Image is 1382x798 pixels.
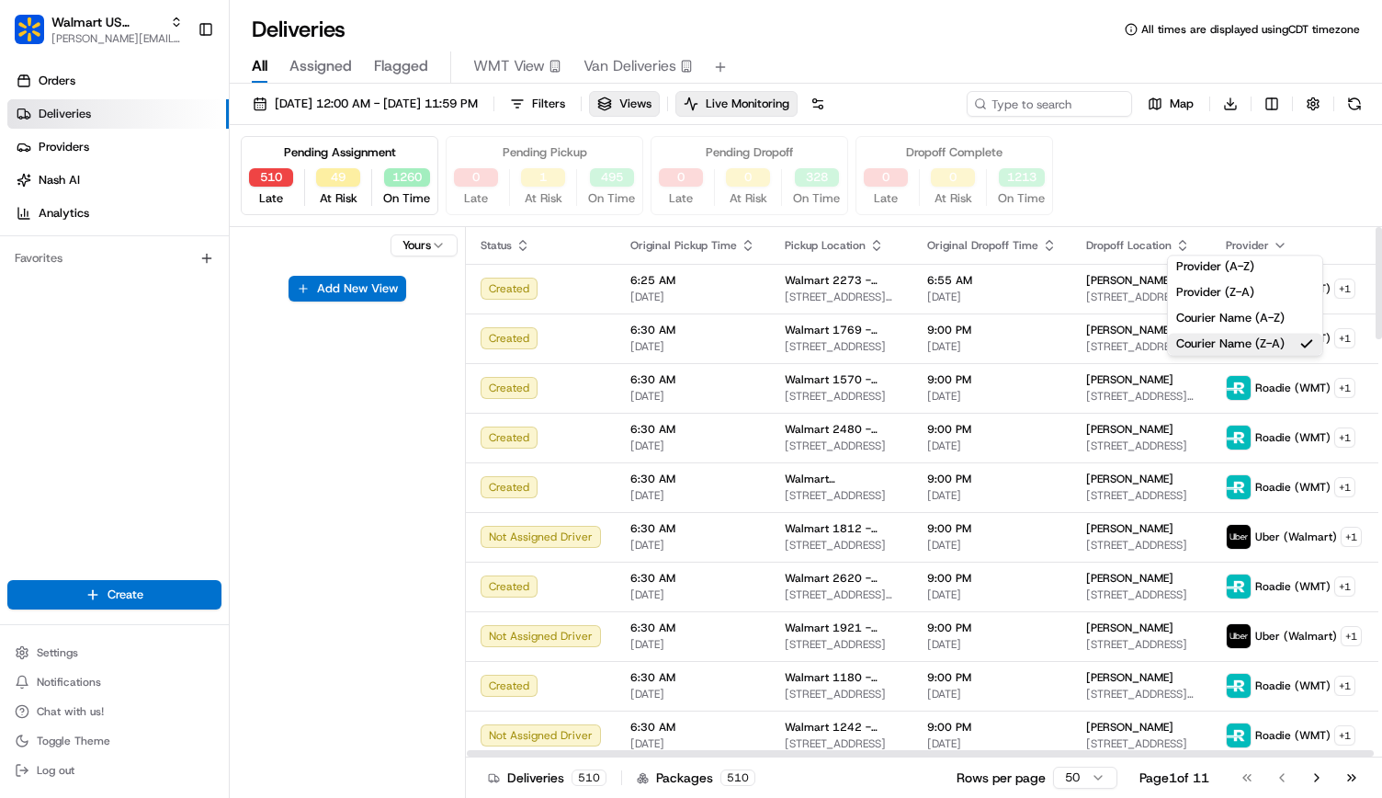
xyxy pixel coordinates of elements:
img: uber-new-logo.jpeg [1227,624,1251,648]
a: Powered byPylon [130,310,222,325]
button: Refresh [1342,91,1367,117]
img: uber-new-logo.jpeg [1227,525,1251,549]
span: Nash AI [39,172,80,188]
span: [STREET_ADDRESS] [785,389,898,404]
h1: Deliveries [252,15,345,44]
span: All times are displayed using CDT timezone [1141,22,1360,37]
button: Provider (A-Z) [1168,256,1322,278]
span: Roadie (WMT) [1255,430,1331,445]
span: [PERSON_NAME][EMAIL_ADDRESS][DOMAIN_NAME] [51,31,183,46]
img: roadie-logo-v2.jpg [1227,575,1251,598]
img: roadie-logo-v2.jpg [1227,674,1251,698]
span: 6:30 AM [630,720,755,735]
span: Pylon [183,311,222,325]
span: [DATE] [927,587,1057,602]
span: Late [874,190,898,207]
span: Roadie (WMT) [1255,678,1331,693]
span: Providers [39,139,89,155]
span: Chat with us! [37,704,104,719]
span: Roadie (WMT) [1255,728,1331,743]
span: [STREET_ADDRESS] [785,488,898,503]
span: [DATE] [630,389,755,404]
button: Courier Name (Z-A) [1168,333,1322,355]
button: +1 [1334,279,1355,299]
span: Late [464,190,488,207]
img: 1736555255976-a54dd68f-1ca7-489b-9aae-adbdc363a1c4 [18,175,51,208]
button: +1 [1341,527,1362,547]
div: Start new chat [62,175,301,193]
span: Walmart US Stores [51,13,163,31]
div: Page 1 of 11 [1139,769,1209,787]
div: Favorites [7,244,221,273]
a: 💻API Documentation [148,258,302,291]
input: Clear [48,118,303,137]
span: 6:30 AM [630,422,755,437]
span: [DATE] [927,389,1057,404]
span: Roadie (WMT) [1255,579,1331,594]
span: Orders [39,73,75,89]
span: At Risk [730,190,767,207]
span: [DATE] [927,439,1057,453]
span: [DATE] [630,538,755,553]
a: Deliveries [7,99,229,129]
span: [STREET_ADDRESS] [1086,637,1196,652]
span: 6:55 AM [927,273,1057,288]
span: [STREET_ADDRESS] [1086,538,1196,553]
span: [DATE] [630,439,755,453]
span: [STREET_ADDRESS] [1086,587,1196,602]
span: [STREET_ADDRESS][PERSON_NAME] [1086,687,1196,701]
span: [PERSON_NAME] [1086,621,1173,635]
button: 0 [931,168,975,187]
span: [STREET_ADDRESS][PERSON_NAME] [1086,290,1196,304]
span: 9:00 PM [927,720,1057,735]
button: +1 [1334,378,1355,398]
span: [STREET_ADDRESS] [785,687,898,701]
span: [DATE] [927,290,1057,304]
span: [DATE] [927,538,1057,553]
div: 📗 [18,268,33,282]
span: [DATE] 12:00 AM - [DATE] 11:59 PM [275,96,478,112]
span: Roadie (WMT) [1255,480,1331,495]
button: Views [589,91,660,117]
span: Settings [37,645,78,660]
span: Notifications [37,675,101,690]
span: [DATE] [630,736,755,751]
span: Map [1170,96,1194,112]
div: Pending Dropoff [706,144,793,161]
span: Status [481,238,512,253]
span: Walmart 2273 - [GEOGRAPHIC_DATA], [GEOGRAPHIC_DATA] [785,273,898,288]
span: Assigned [289,55,352,77]
a: Nash AI [7,165,229,195]
span: 9:00 PM [927,372,1057,387]
div: Pending Pickup0Late1At Risk495On Time [446,136,643,215]
input: Type to search [967,91,1132,117]
span: 9:00 PM [927,323,1057,337]
span: Walmart 1812 - [GEOGRAPHIC_DATA], [GEOGRAPHIC_DATA] [785,521,898,536]
span: [STREET_ADDRESS] [1086,488,1196,503]
span: [STREET_ADDRESS] [785,736,898,751]
div: Pending Assignment [284,144,396,161]
button: +1 [1334,328,1355,348]
button: +1 [1334,576,1355,597]
span: [STREET_ADDRESS] [1086,736,1196,751]
span: [PERSON_NAME] [1086,372,1173,387]
span: On Time [998,190,1045,207]
span: 9:00 PM [927,621,1057,635]
span: [PERSON_NAME] [1086,422,1173,437]
span: Provider [1226,238,1269,253]
span: [PERSON_NAME] [1086,472,1173,486]
span: [STREET_ADDRESS] [785,637,898,652]
div: Pending Dropoff0Late0At Risk328On Time [651,136,848,215]
span: Toggle Theme [37,734,110,748]
button: +1 [1341,626,1362,646]
span: Analytics [39,205,89,222]
span: [STREET_ADDRESS] [1086,439,1196,453]
a: Providers [7,132,229,162]
span: Van Deliveries [583,55,676,77]
img: roadie-logo-v2.jpg [1227,426,1251,450]
span: Flagged [374,55,428,77]
img: Walmart US Stores [15,15,44,44]
span: WMT View [473,55,545,77]
span: Filters [532,96,565,112]
span: Walmart 1180 - [GEOGRAPHIC_DATA], [GEOGRAPHIC_DATA] [785,670,898,685]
